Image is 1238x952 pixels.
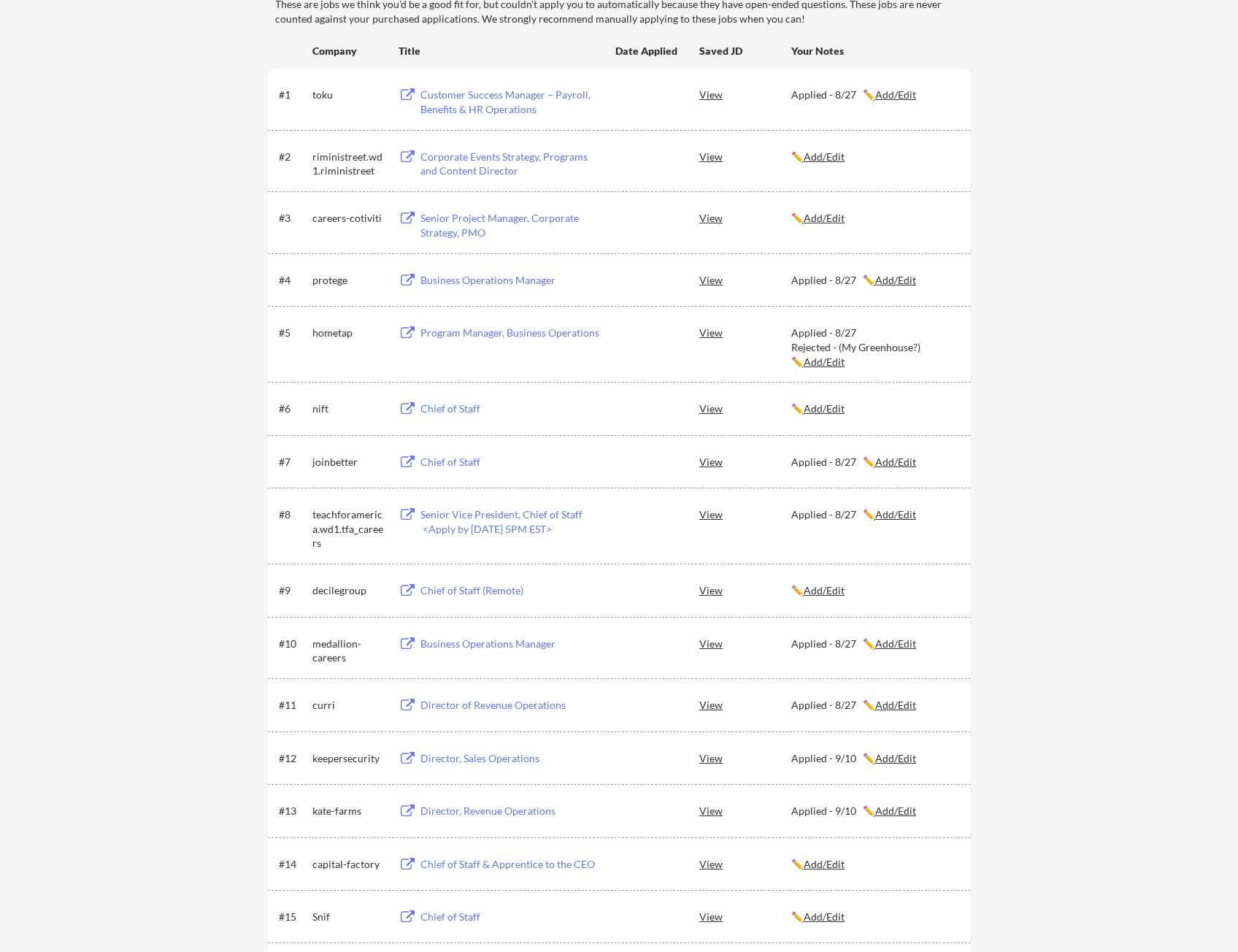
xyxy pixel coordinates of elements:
div: Applied - 8/27 ✏️ [791,637,958,651]
div: #11 [279,698,307,713]
div: #15 [279,910,307,924]
u: Add/Edit [804,858,845,870]
div: #14 [279,857,307,872]
u: Add/Edit [875,88,916,101]
div: Chief of Staff [420,402,601,416]
div: Chief of Staff [420,910,601,924]
div: curri [312,698,385,713]
div: ✏️ [791,402,958,416]
div: protege [312,273,385,288]
div: Chief of Staff & Apprentice to the CEO [420,857,601,872]
div: Applied - 9/10 ✏️ [791,804,958,818]
div: Senior Project Manager, Corporate Strategy, PMO [420,211,601,239]
div: joinbetter [312,455,385,469]
u: Add/Edit [804,356,845,368]
div: View [699,81,791,107]
u: Add/Edit [804,150,845,163]
div: Applied - 8/27 ✏️ [791,507,958,522]
div: Title [399,44,601,58]
div: View [699,319,791,345]
u: Add/Edit [875,456,916,468]
div: Date Applied [615,44,680,58]
div: Director, Revenue Operations [420,804,601,818]
div: ✏️ [791,910,958,924]
div: View [699,448,791,475]
div: toku [312,88,385,102]
div: View [699,501,791,527]
u: Add/Edit [875,508,916,521]
u: Add/Edit [875,699,916,711]
div: Applied - 8/27 ✏️ [791,455,958,469]
div: #1 [279,88,307,102]
div: capital-factory [312,857,385,872]
div: Business Operations Manager [420,637,601,651]
div: Applied - 8/27 ✏️ [791,273,958,288]
div: View [699,266,791,293]
div: Saved JD [699,37,791,64]
div: View [699,851,791,877]
div: kate-farms [312,804,385,818]
div: Applied - 8/27 ✏️ [791,698,958,713]
div: Applied - 8/27 Rejected - (My Greenhouse?) ✏️ [791,326,958,369]
div: View [699,630,791,656]
div: ✏️ [791,150,958,164]
div: View [699,797,791,824]
div: keepersecurity [312,751,385,766]
div: Applied - 8/27 ✏️ [791,88,958,102]
div: Corporate Events Strategy, Programs and Content Director [420,150,601,178]
div: Chief of Staff [420,455,601,469]
u: Add/Edit [804,584,845,596]
div: #7 [279,455,307,469]
div: #8 [279,507,307,522]
div: #6 [279,402,307,416]
div: Business Operations Manager [420,273,601,288]
div: Snif [312,910,385,924]
div: #12 [279,751,307,766]
u: Add/Edit [875,752,916,764]
div: decilegroup [312,583,385,598]
div: View [699,395,791,421]
u: Add/Edit [875,805,916,817]
div: #13 [279,804,307,818]
div: ✏️ [791,583,958,598]
u: Add/Edit [804,212,845,224]
u: Add/Edit [804,910,845,923]
u: Add/Edit [875,274,916,286]
div: View [699,143,791,169]
div: #4 [279,273,307,288]
div: View [699,691,791,718]
div: View [699,577,791,603]
div: ✏️ [791,857,958,872]
div: View [699,903,791,929]
div: Director, Sales Operations [420,751,601,766]
div: Customer Success Manager – Payroll, Benefits & HR Operations [420,88,601,116]
div: Director of Revenue Operations [420,698,601,713]
div: #3 [279,211,307,226]
div: #2 [279,150,307,164]
div: Applied - 9/10 ✏️ [791,751,958,766]
div: Chief of Staff (Remote) [420,583,601,598]
div: ✏️ [791,211,958,226]
u: Add/Edit [804,402,845,415]
div: View [699,204,791,231]
div: riministreet.wd1.riministreet [312,150,385,178]
div: #9 [279,583,307,598]
div: Program Manager, Business Operations [420,326,601,340]
div: careers-cotiviti [312,211,385,226]
div: Your Notes [791,44,958,58]
div: #10 [279,637,307,651]
div: #5 [279,326,307,340]
div: Company [312,44,385,58]
div: teachforamerica.wd1.tfa_careers [312,507,385,550]
div: View [699,745,791,771]
div: Senior Vice President, Chief of Staff <Apply by [DATE] 5PM EST> [420,507,601,536]
div: nift [312,402,385,416]
u: Add/Edit [875,637,916,650]
div: medallion-careers [312,637,385,665]
div: hometap [312,326,385,340]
